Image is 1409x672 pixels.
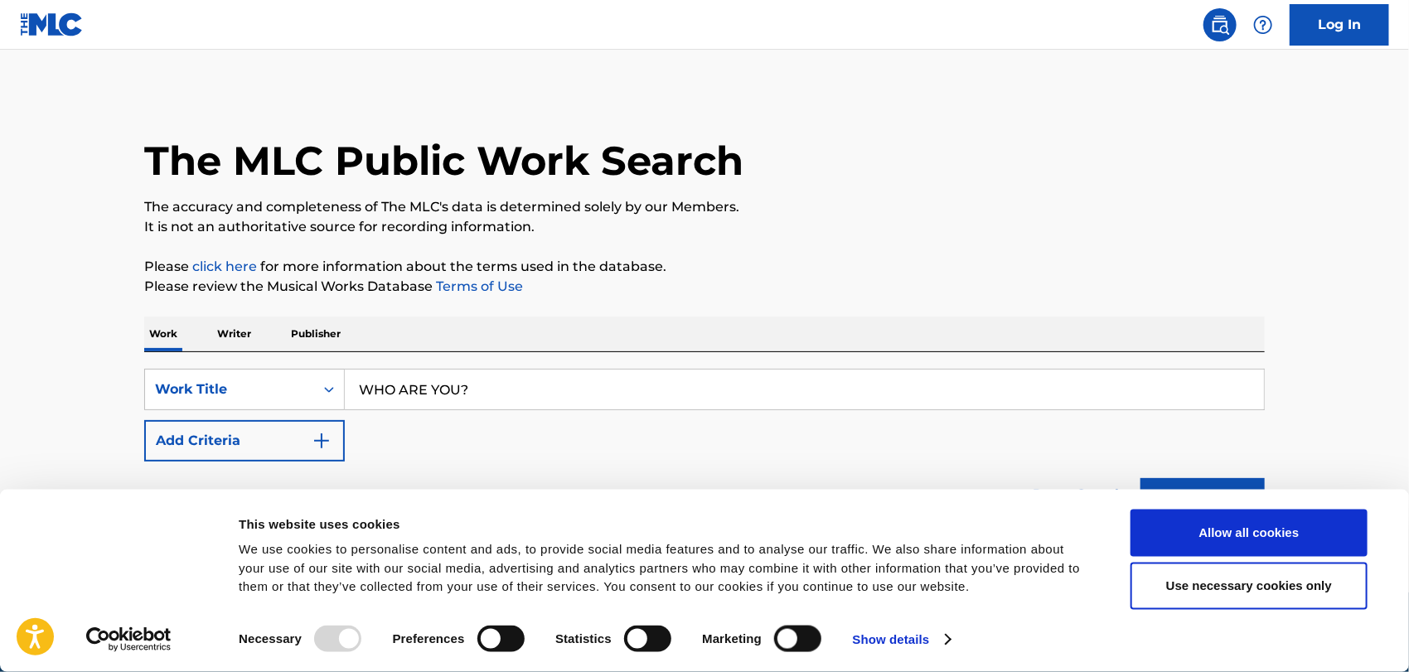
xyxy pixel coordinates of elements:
legend: Consent Selection [238,619,239,620]
p: It is not an authoritative source for recording information. [144,217,1265,237]
a: Reset Search [1024,476,1132,513]
button: Use necessary cookies only [1131,563,1368,610]
p: Please review the Musical Works Database [144,277,1265,297]
img: search [1210,15,1230,35]
strong: Statistics [555,631,612,645]
div: This website uses cookies [239,514,1093,534]
p: The accuracy and completeness of The MLC's data is determined solely by our Members. [144,197,1265,217]
p: Work [144,317,182,351]
img: help [1253,15,1273,35]
div: Help [1247,8,1280,41]
div: We use cookies to personalise content and ads, to provide social media features and to analyse ou... [239,540,1093,597]
button: Search [1140,478,1265,520]
p: Writer [212,317,256,351]
a: Log In [1290,4,1389,46]
strong: Necessary [239,631,302,645]
p: Please for more information about the terms used in the database. [144,257,1265,277]
button: Add Criteria [144,420,345,462]
strong: Marketing [702,631,762,645]
img: MLC Logo [20,12,84,36]
strong: Preferences [393,631,465,645]
a: Public Search [1203,8,1237,41]
h1: The MLC Public Work Search [144,136,743,186]
button: Allow all cookies [1131,510,1368,557]
p: Publisher [286,317,346,351]
a: Terms of Use [433,278,523,294]
form: Search Form [144,369,1265,528]
a: Usercentrics Cookiebot - opens in a new window [56,627,201,652]
div: Work Title [155,380,304,399]
a: Show details [853,627,951,652]
img: 9d2ae6d4665cec9f34b9.svg [312,431,332,451]
a: click here [192,259,257,274]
